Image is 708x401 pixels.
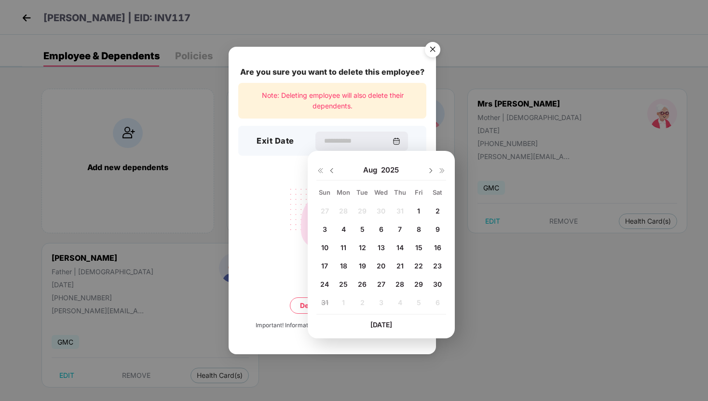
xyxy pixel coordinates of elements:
span: 11 [340,243,346,252]
span: 27 [377,280,385,288]
div: Note: Deleting employee will also delete their dependents. [238,83,426,119]
img: svg+xml;base64,PHN2ZyBpZD0iRHJvcGRvd24tMzJ4MzIiIHhtbG5zPSJodHRwOi8vd3d3LnczLm9yZy8yMDAwL3N2ZyIgd2... [427,167,435,174]
span: 16 [434,243,441,252]
img: svg+xml;base64,PHN2ZyB4bWxucz0iaHR0cDovL3d3dy53My5vcmcvMjAwMC9zdmciIHdpZHRoPSIyMjQiIGhlaWdodD0iMT... [278,183,386,258]
span: [DATE] [370,321,392,329]
span: 14 [396,243,404,252]
span: 15 [415,243,422,252]
span: 8 [417,225,421,233]
div: Thu [392,188,408,197]
span: 1 [417,207,420,215]
h3: Exit Date [257,135,294,147]
span: 26 [358,280,367,288]
div: Sat [429,188,446,197]
div: Wed [373,188,390,197]
span: 18 [340,262,347,270]
span: 25 [339,280,348,288]
div: Sun [316,188,333,197]
img: svg+xml;base64,PHN2ZyBpZD0iRHJvcGRvd24tMzJ4MzIiIHhtbG5zPSJodHRwOi8vd3d3LnczLm9yZy8yMDAwL3N2ZyIgd2... [328,167,336,174]
span: 20 [377,262,385,270]
span: 28 [395,280,404,288]
span: 5 [360,225,365,233]
span: 9 [436,225,440,233]
span: 24 [320,280,329,288]
span: 10 [321,243,328,252]
div: Important! Information once deleted, can’t be recovered. [256,321,409,330]
span: 12 [359,243,366,252]
span: 21 [396,262,404,270]
button: Delete permanently [290,297,375,314]
span: Aug [363,165,381,175]
div: Fri [410,188,427,197]
div: Mon [335,188,352,197]
img: svg+xml;base64,PHN2ZyB4bWxucz0iaHR0cDovL3d3dy53My5vcmcvMjAwMC9zdmciIHdpZHRoPSIxNiIgaGVpZ2h0PSIxNi... [438,167,446,174]
span: 7 [398,225,402,233]
span: 6 [379,225,383,233]
div: Tue [354,188,371,197]
span: 19 [359,262,366,270]
div: Are you sure you want to delete this employee? [238,66,426,78]
span: 23 [433,262,442,270]
button: Close [419,38,445,64]
span: 17 [321,262,328,270]
span: 2025 [381,165,399,175]
span: 22 [414,262,423,270]
span: 4 [341,225,346,233]
span: 2 [436,207,440,215]
span: 13 [378,243,385,252]
span: 29 [414,280,423,288]
img: svg+xml;base64,PHN2ZyBpZD0iQ2FsZW5kYXItMzJ4MzIiIHhtbG5zPSJodHRwOi8vd3d3LnczLm9yZy8yMDAwL3N2ZyIgd2... [393,137,400,145]
img: svg+xml;base64,PHN2ZyB4bWxucz0iaHR0cDovL3d3dy53My5vcmcvMjAwMC9zdmciIHdpZHRoPSIxNiIgaGVpZ2h0PSIxNi... [316,167,324,174]
img: svg+xml;base64,PHN2ZyB4bWxucz0iaHR0cDovL3d3dy53My5vcmcvMjAwMC9zdmciIHdpZHRoPSI1NiIgaGVpZ2h0PSI1Ni... [419,38,446,65]
span: 30 [433,280,442,288]
span: 3 [323,225,327,233]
